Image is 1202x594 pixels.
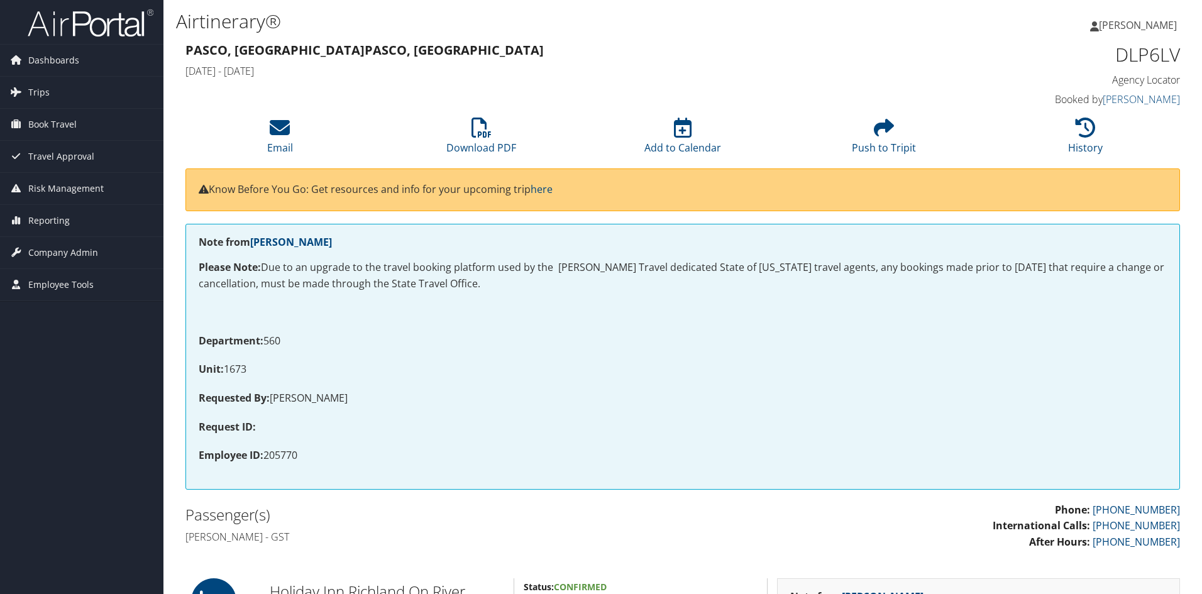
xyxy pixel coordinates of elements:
strong: Request ID: [199,420,256,434]
strong: Employee ID: [199,448,263,462]
strong: Phone: [1055,503,1090,517]
strong: Note from [199,235,332,249]
span: Employee Tools [28,269,94,300]
a: Add to Calendar [644,124,721,155]
h1: Airtinerary® [176,8,852,35]
span: Dashboards [28,45,79,76]
strong: Unit: [199,362,224,376]
h4: Agency Locator [946,73,1180,87]
span: Confirmed [554,581,607,593]
span: Travel Approval [28,141,94,172]
span: Risk Management [28,173,104,204]
span: [PERSON_NAME] [1099,18,1177,32]
h4: Booked by [946,92,1180,106]
h1: DLP6LV [946,41,1180,68]
a: [PERSON_NAME] [1090,6,1189,44]
span: Company Admin [28,237,98,268]
a: History [1068,124,1103,155]
strong: Requested By: [199,391,270,405]
span: Book Travel [28,109,77,140]
a: [PERSON_NAME] [1103,92,1180,106]
p: 1673 [199,361,1167,378]
p: 205770 [199,448,1167,464]
strong: After Hours: [1029,535,1090,549]
a: Email [267,124,293,155]
p: Know Before You Go: Get resources and info for your upcoming trip [199,182,1167,198]
img: airportal-logo.png [28,8,153,38]
a: [PERSON_NAME] [250,235,332,249]
a: Push to Tripit [852,124,916,155]
a: Download PDF [446,124,516,155]
a: here [531,182,553,196]
strong: Status: [524,581,554,593]
span: Trips [28,77,50,108]
h4: [DATE] - [DATE] [185,64,927,78]
strong: Pasco, [GEOGRAPHIC_DATA] Pasco, [GEOGRAPHIC_DATA] [185,41,544,58]
h2: Passenger(s) [185,504,673,525]
a: [PHONE_NUMBER] [1093,503,1180,517]
p: 560 [199,333,1167,349]
strong: Please Note: [199,260,261,274]
strong: International Calls: [993,519,1090,532]
strong: Department: [199,334,263,348]
p: Due to an upgrade to the travel booking platform used by the [PERSON_NAME] Travel dedicated State... [199,260,1167,292]
a: [PHONE_NUMBER] [1093,519,1180,532]
a: [PHONE_NUMBER] [1093,535,1180,549]
h4: [PERSON_NAME] - GST [185,530,673,544]
span: Reporting [28,205,70,236]
p: [PERSON_NAME] [199,390,1167,407]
